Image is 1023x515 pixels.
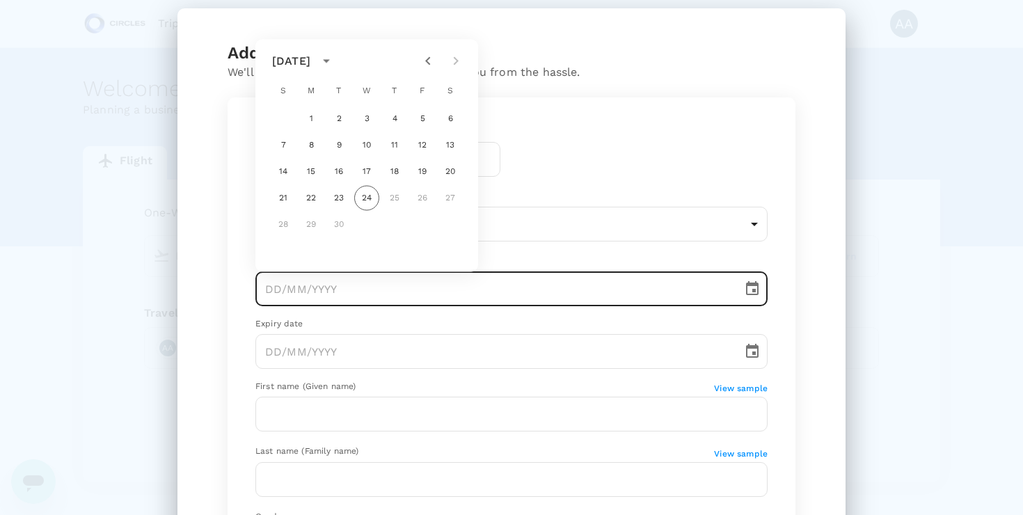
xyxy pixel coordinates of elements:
[255,255,768,269] div: Date of issue
[410,159,435,184] button: 19
[714,449,768,459] span: View sample
[354,106,379,132] button: 3
[255,207,768,241] div: [GEOGRAPHIC_DATA]
[299,186,324,211] button: 22
[714,383,768,393] span: View sample
[326,106,351,132] button: 2
[271,133,296,158] button: 7
[382,159,407,184] button: 18
[438,77,463,105] span: Saturday
[326,159,351,184] button: 16
[255,317,768,331] div: Expiry date
[738,275,766,303] button: Choose date
[326,133,351,158] button: 9
[228,42,795,64] div: Add a passport
[255,190,768,204] div: Nationality
[382,77,407,105] span: Thursday
[271,77,296,105] span: Sunday
[255,445,714,459] div: Last name (Family name)
[738,338,766,365] button: Choose date
[228,64,795,81] p: We'll use this for future bookings and save you from the hassle.
[354,186,379,211] button: 24
[382,133,407,158] button: 11
[354,77,379,105] span: Wednesday
[438,106,463,132] button: 6
[414,47,442,75] button: Previous month
[272,53,310,70] div: [DATE]
[299,133,324,158] button: 8
[438,133,463,158] button: 13
[326,77,351,105] span: Tuesday
[255,334,733,369] input: DD/MM/YYYY
[315,49,338,73] button: calendar view is open, switch to year view
[326,186,351,211] button: 23
[271,159,296,184] button: 14
[410,133,435,158] button: 12
[299,106,324,132] button: 1
[354,159,379,184] button: 17
[410,77,435,105] span: Friday
[255,271,733,306] input: DD/MM/YYYY
[354,133,379,158] button: 10
[299,159,324,184] button: 15
[255,380,714,394] div: First name (Given name)
[438,159,463,184] button: 20
[299,77,324,105] span: Monday
[382,106,407,132] button: 4
[271,186,296,211] button: 21
[410,106,435,132] button: 5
